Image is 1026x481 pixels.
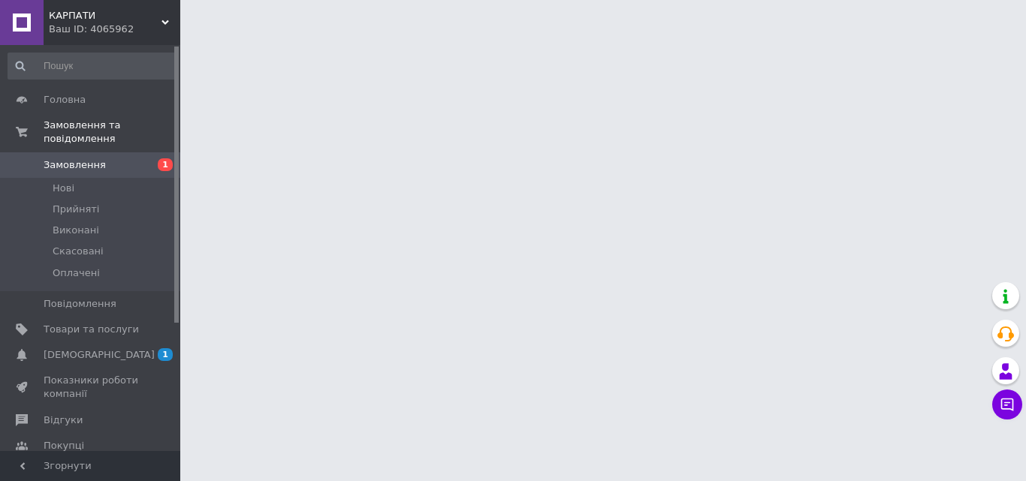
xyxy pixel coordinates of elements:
[44,348,155,362] span: [DEMOGRAPHIC_DATA]
[53,266,100,280] span: Оплачені
[158,158,173,171] span: 1
[44,297,116,311] span: Повідомлення
[44,158,106,172] span: Замовлення
[44,374,139,401] span: Показники роботи компанії
[44,93,86,107] span: Головна
[49,23,180,36] div: Ваш ID: 4065962
[992,389,1022,419] button: Чат з покупцем
[158,348,173,361] span: 1
[44,413,83,427] span: Відгуки
[44,439,84,452] span: Покупці
[53,224,99,237] span: Виконані
[53,182,74,195] span: Нові
[44,119,180,146] span: Замовлення та повідомлення
[8,53,177,80] input: Пошук
[44,323,139,336] span: Товари та послуги
[53,245,104,258] span: Скасовані
[49,9,161,23] span: КАРПАТИ
[53,203,99,216] span: Прийняті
